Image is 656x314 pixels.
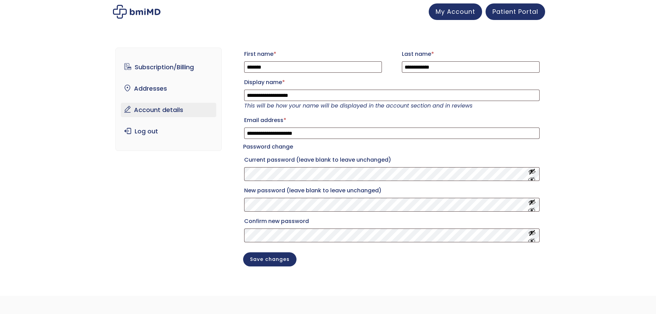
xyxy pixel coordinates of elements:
[243,142,293,152] legend: Password change
[244,115,540,126] label: Email address
[243,252,296,266] button: Save changes
[402,49,540,60] label: Last name
[244,77,540,88] label: Display name
[244,216,540,227] label: Confirm new password
[121,81,216,96] a: Addresses
[244,154,540,165] label: Current password (leave blank to leave unchanged)
[244,49,382,60] label: First name
[121,60,216,74] a: Subscription/Billing
[528,199,536,211] button: Show password
[121,103,216,117] a: Account details
[528,168,536,181] button: Show password
[244,185,540,196] label: New password (leave blank to leave unchanged)
[528,229,536,242] button: Show password
[436,7,475,16] span: My Account
[244,102,472,110] em: This will be how your name will be displayed in the account section and in reviews
[429,3,482,20] a: My Account
[486,3,545,20] a: Patient Portal
[121,124,216,139] a: Log out
[115,48,222,151] nav: Account pages
[492,7,538,16] span: Patient Portal
[113,5,160,19] img: My account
